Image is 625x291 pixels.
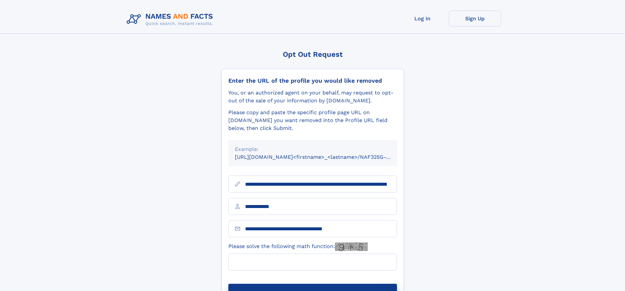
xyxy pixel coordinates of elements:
[396,10,449,27] a: Log In
[221,50,404,58] div: Opt Out Request
[228,109,397,132] div: Please copy and paste the specific profile page URL on [DOMAIN_NAME] you want removed into the Pr...
[228,77,397,84] div: Enter the URL of the profile you would like removed
[235,145,390,153] div: Example:
[228,242,368,251] label: Please solve the following math function:
[124,10,219,28] img: Logo Names and Facts
[235,154,409,160] small: [URL][DOMAIN_NAME]<firstname>_<lastname>/NAF325G-xxxxxxxx
[228,89,397,105] div: You, or an authorized agent on your behalf, may request to opt-out of the sale of your informatio...
[449,10,501,27] a: Sign Up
